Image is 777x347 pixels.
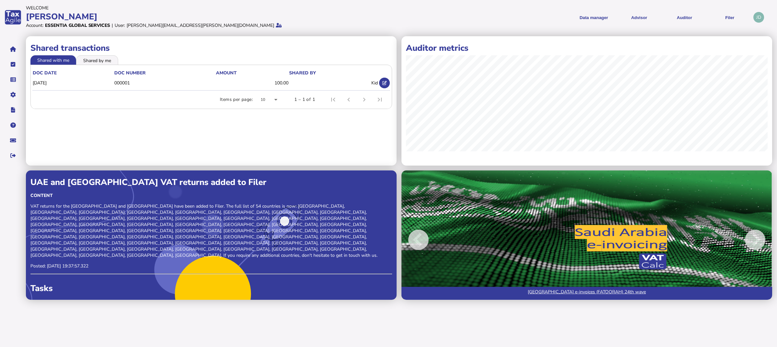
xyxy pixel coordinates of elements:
[45,22,110,28] div: Essentia Global Services
[6,103,20,117] button: Developer hub links
[33,70,57,76] div: doc date
[76,55,118,64] li: Shared by me
[401,287,772,300] a: [GEOGRAPHIC_DATA] e-invoices (FATOORAH) 24th wave
[6,149,20,162] button: Sign out
[216,70,237,76] div: Amount
[753,12,764,23] div: Profile settings
[30,298,392,305] div: Feature
[406,42,768,54] h1: Auditor metrics
[6,134,20,147] button: Raise a support ticket
[379,78,390,88] button: Open shared transaction
[401,170,772,300] img: Image for blog post: Saudi Arabia e-invoices (FATOORAH) 24th wave
[289,70,316,76] div: shared by
[401,175,456,304] button: Previous
[372,92,388,107] button: Last page
[114,70,146,76] div: doc number
[30,283,392,294] div: Tasks
[6,88,20,102] button: Manage settings
[30,192,392,199] div: Content
[33,70,114,76] div: doc date
[341,92,356,107] button: Previous page
[114,76,216,90] td: 000001
[573,9,614,25] button: Shows a dropdown of Data manager options
[26,5,387,11] div: Welcome
[294,96,315,103] div: 1 – 1 of 1
[718,175,772,304] button: Next
[26,11,387,22] div: [PERSON_NAME]
[289,76,378,90] td: Kid
[619,9,659,25] button: Shows a dropdown of VAT Advisor options
[30,203,392,258] p: VAT returns for the [GEOGRAPHIC_DATA] and [GEOGRAPHIC_DATA] have been added to Filer. The full li...
[289,70,378,76] div: shared by
[664,9,705,25] button: Auditor
[216,70,288,76] div: Amount
[6,73,20,86] button: Data manager
[30,42,392,54] h1: Shared transactions
[6,118,20,132] button: Help pages
[115,22,125,28] div: User:
[30,177,392,188] div: UAE and [GEOGRAPHIC_DATA] VAT returns added to Filer
[220,96,253,103] div: Items per page:
[32,76,114,90] td: [DATE]
[276,23,282,27] i: Protected by 2-step verification
[709,9,750,25] button: Filer
[325,92,341,107] button: First page
[356,92,372,107] button: Next page
[30,263,392,269] p: Posted: [DATE] 19:37:57.322
[6,42,20,56] button: Home
[390,9,750,25] menu: navigate products
[127,22,274,28] div: [PERSON_NAME][EMAIL_ADDRESS][PERSON_NAME][DOMAIN_NAME]
[216,76,288,90] td: 100.00
[30,55,76,64] li: Shared with me
[26,22,43,28] div: Account:
[6,58,20,71] button: Tasks
[112,22,113,28] div: |
[114,70,215,76] div: doc number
